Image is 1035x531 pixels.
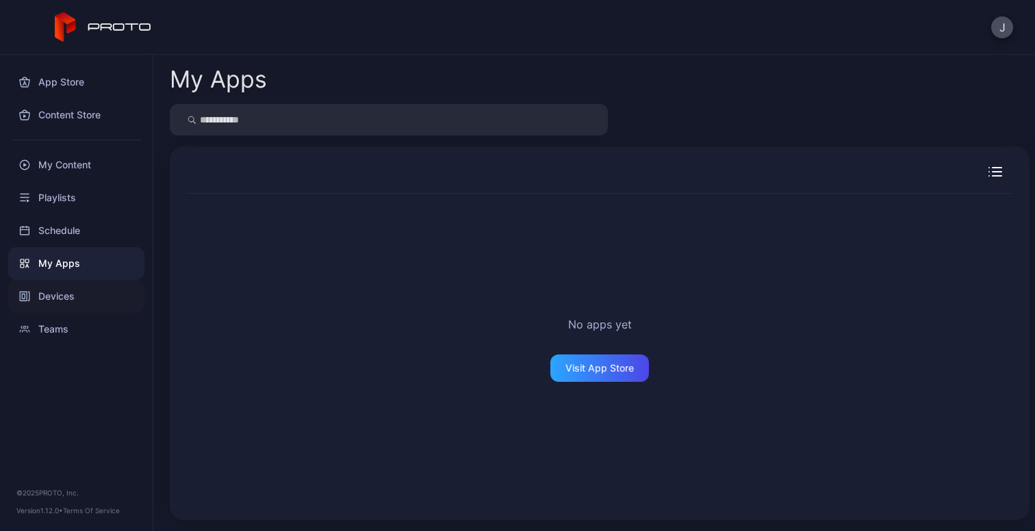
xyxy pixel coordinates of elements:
[63,506,120,515] a: Terms Of Service
[8,148,144,181] a: My Content
[8,66,144,99] a: App Store
[8,181,144,214] a: Playlists
[170,68,267,91] div: My Apps
[8,214,144,247] a: Schedule
[991,16,1013,38] button: J
[550,354,649,382] button: Visit App Store
[8,247,144,280] a: My Apps
[8,99,144,131] a: Content Store
[8,280,144,313] a: Devices
[16,487,136,498] div: © 2025 PROTO, Inc.
[568,316,632,333] h2: No apps yet
[8,313,144,346] a: Teams
[565,363,634,374] div: Visit App Store
[16,506,63,515] span: Version 1.12.0 •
